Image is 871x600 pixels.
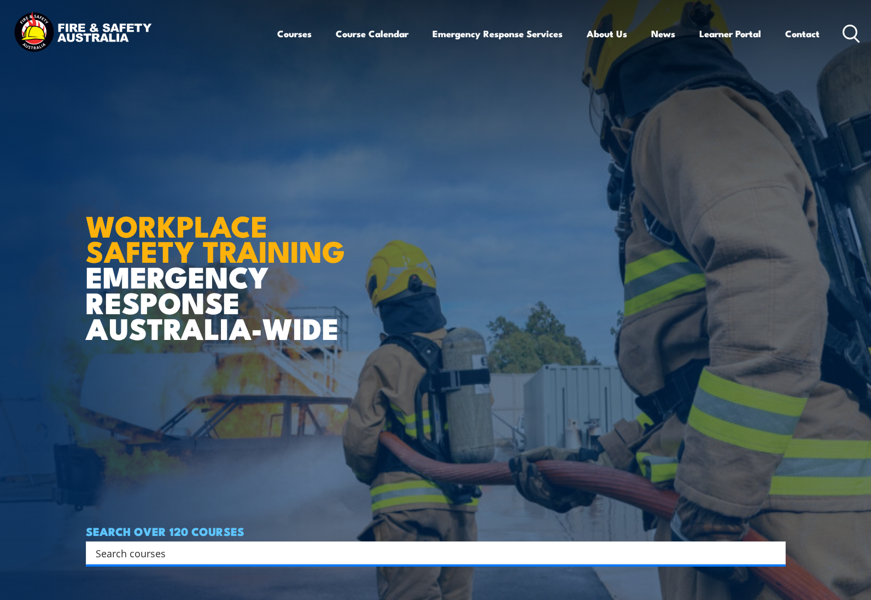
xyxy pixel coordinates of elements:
a: News [651,19,675,48]
a: Learner Portal [699,19,761,48]
h4: SEARCH OVER 120 COURSES [86,525,786,537]
form: Search form [98,545,764,561]
input: Search input [96,545,762,561]
strong: WORKPLACE SAFETY TRAINING [86,202,345,273]
a: Course Calendar [336,19,408,48]
a: Courses [277,19,312,48]
a: About Us [587,19,627,48]
button: Search magnifier button [767,545,782,561]
h1: EMERGENCY RESPONSE AUSTRALIA-WIDE [86,185,353,341]
a: Emergency Response Services [432,19,563,48]
a: Contact [785,19,820,48]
